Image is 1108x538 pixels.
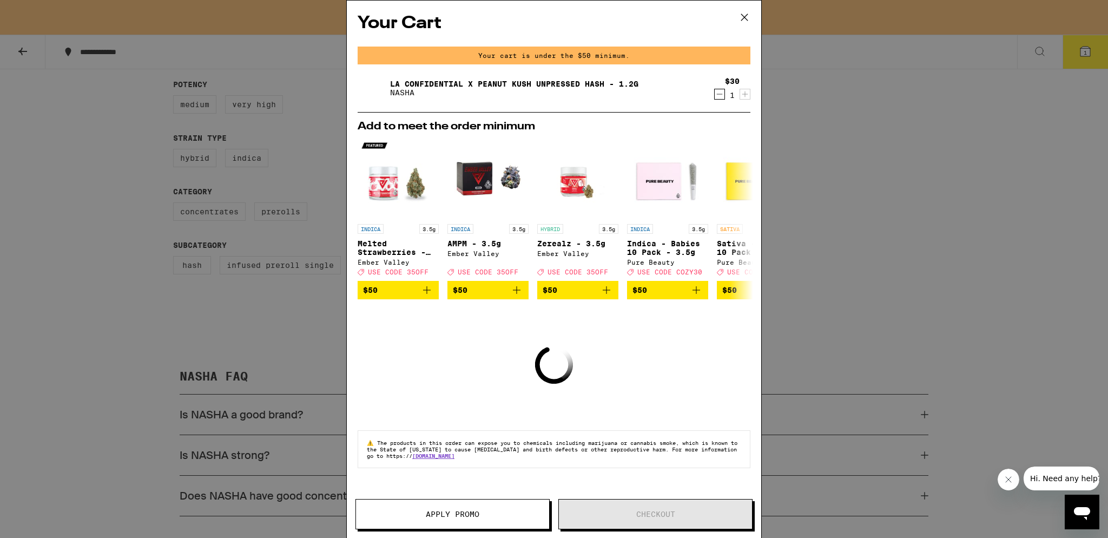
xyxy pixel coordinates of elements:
button: Apply Promo [355,499,550,529]
div: Your cart is under the $50 minimum. [358,47,750,64]
span: Checkout [636,510,675,518]
button: Add to bag [447,281,529,299]
p: NASHA [390,88,638,97]
div: Ember Valley [537,250,618,257]
iframe: Button to launch messaging window [1065,495,1099,529]
button: Decrement [714,89,725,100]
img: Ember Valley - Zerealz - 3.5g [537,137,618,219]
p: Melted Strawberries - 3.5g [358,239,439,257]
p: INDICA [447,224,473,234]
span: Hi. Need any help? [6,8,78,16]
p: SATIVA [717,224,743,234]
span: Apply Promo [426,510,479,518]
span: $50 [543,286,557,294]
p: Sativa - Babies 10 Pack - 3.5g [717,239,798,257]
img: Ember Valley - AMPM - 3.5g [447,137,529,219]
a: LA Confidential x Peanut Kush UnPressed Hash - 1.2g [390,80,638,88]
p: 3.5g [509,224,529,234]
img: LA Confidential x Peanut Kush UnPressed Hash - 1.2g [358,73,388,103]
p: 3.5g [689,224,708,234]
span: ⚠️ [367,439,377,446]
span: USE CODE COZY30 [727,268,792,275]
a: [DOMAIN_NAME] [412,452,454,459]
h2: Your Cart [358,11,750,36]
a: Open page for AMPM - 3.5g from Ember Valley [447,137,529,281]
iframe: Close message [998,469,1019,490]
h2: Add to meet the order minimum [358,121,750,132]
div: 1 [725,91,740,100]
div: Ember Valley [358,259,439,266]
p: Zerealz - 3.5g [537,239,618,248]
span: USE CODE 35OFF [548,268,608,275]
span: USE CODE 35OFF [458,268,518,275]
div: Ember Valley [447,250,529,257]
span: $50 [453,286,467,294]
span: $50 [363,286,378,294]
p: Indica - Babies 10 Pack - 3.5g [627,239,708,257]
div: Pure Beauty [717,259,798,266]
a: Open page for Sativa - Babies 10 Pack - 3.5g from Pure Beauty [717,137,798,281]
button: Increment [740,89,750,100]
button: Checkout [558,499,753,529]
p: HYBRID [537,224,563,234]
p: INDICA [627,224,653,234]
button: Add to bag [537,281,618,299]
p: 3.5g [599,224,618,234]
iframe: Message from company [1024,467,1099,490]
a: Open page for Zerealz - 3.5g from Ember Valley [537,137,618,281]
button: Add to bag [358,281,439,299]
a: Open page for Indica - Babies 10 Pack - 3.5g from Pure Beauty [627,137,708,281]
img: Ember Valley - Melted Strawberries - 3.5g [358,137,439,219]
span: $50 [722,286,737,294]
span: USE CODE 35OFF [368,268,428,275]
a: Open page for Melted Strawberries - 3.5g from Ember Valley [358,137,439,281]
div: Pure Beauty [627,259,708,266]
button: Add to bag [717,281,798,299]
span: $50 [632,286,647,294]
img: Pure Beauty - Indica - Babies 10 Pack - 3.5g [627,137,708,219]
button: Add to bag [627,281,708,299]
div: $30 [725,77,740,86]
img: Pure Beauty - Sativa - Babies 10 Pack - 3.5g [717,137,798,219]
p: AMPM - 3.5g [447,239,529,248]
span: The products in this order can expose you to chemicals including marijuana or cannabis smoke, whi... [367,439,737,459]
span: USE CODE COZY30 [637,268,702,275]
p: 3.5g [419,224,439,234]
